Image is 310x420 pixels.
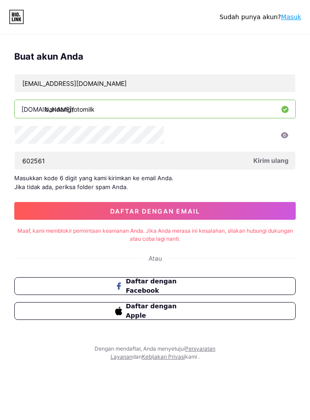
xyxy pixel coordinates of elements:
font: dan [132,353,142,360]
a: Kebijakan Privasi [142,353,185,360]
input: Tempel kode masuk [15,152,295,170]
font: [DOMAIN_NAME]/ [21,105,74,113]
font: Buat akun Anda [14,51,83,62]
font: kami . [185,353,200,360]
a: Masuk [281,13,301,20]
font: Daftar dengan Facebook [126,278,177,294]
button: Daftar dengan Facebook [14,277,296,295]
font: Sudah punya akun? [219,13,281,20]
font: Jika tidak ada, periksa folder spam Anda. [14,183,128,190]
font: daftar dengan email [110,207,200,215]
font: Kirim ulang [253,157,289,164]
button: Daftar dengan Apple [14,302,296,320]
input: nama belakang [15,100,295,118]
button: daftar dengan email [14,202,296,220]
font: Dengan mendaftar, Anda menyetujui [95,345,185,352]
font: Maaf, kami memblokir permintaan keamanan Anda. Jika Anda merasa ini kesalahan, silakan hubungi du... [17,227,293,242]
input: E-mail [15,74,295,92]
font: Masukkan kode 6 digit yang kami kirimkan ke email Anda. [14,174,174,182]
font: Atau [149,254,162,262]
font: Daftar dengan Apple [126,303,177,319]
